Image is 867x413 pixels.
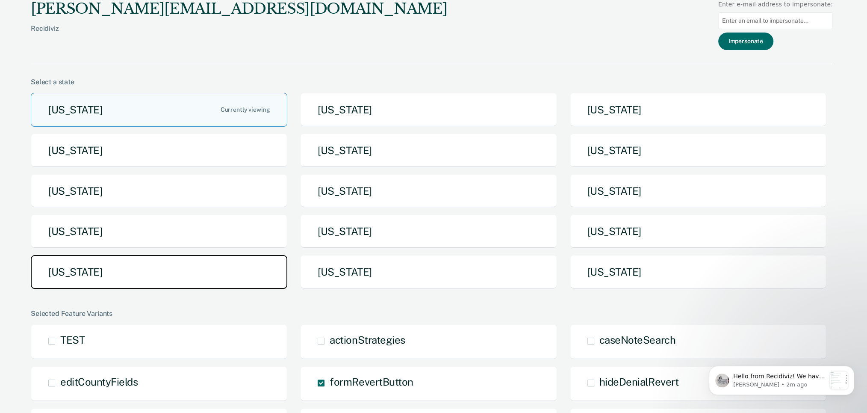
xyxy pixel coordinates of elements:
[31,174,287,208] button: [US_STATE]
[330,376,413,388] span: formRevertButton
[599,334,675,346] span: caseNoteSearch
[570,134,826,167] button: [US_STATE]
[31,214,287,248] button: [US_STATE]
[570,255,826,289] button: [US_STATE]
[599,376,678,388] span: hideDenialRevert
[300,255,557,289] button: [US_STATE]
[300,93,557,127] button: [US_STATE]
[300,174,557,208] button: [US_STATE]
[37,24,129,303] span: Hello from Recidiviz! We have some exciting news. Officers will now have their own Overview page ...
[31,134,287,167] button: [US_STATE]
[300,134,557,167] button: [US_STATE]
[31,24,447,46] div: Recidiviz
[31,78,833,86] div: Select a state
[570,174,826,208] button: [US_STATE]
[696,349,867,409] iframe: Intercom notifications message
[31,93,287,127] button: [US_STATE]
[31,309,833,318] div: Selected Feature Variants
[31,255,287,289] button: [US_STATE]
[330,334,405,346] span: actionStrategies
[718,12,833,29] input: Enter an email to impersonate...
[300,214,557,248] button: [US_STATE]
[570,214,826,248] button: [US_STATE]
[60,334,85,346] span: TEST
[570,93,826,127] button: [US_STATE]
[718,33,773,50] button: Impersonate
[37,32,130,40] p: Message from Kim, sent 2m ago
[60,376,138,388] span: editCountyFields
